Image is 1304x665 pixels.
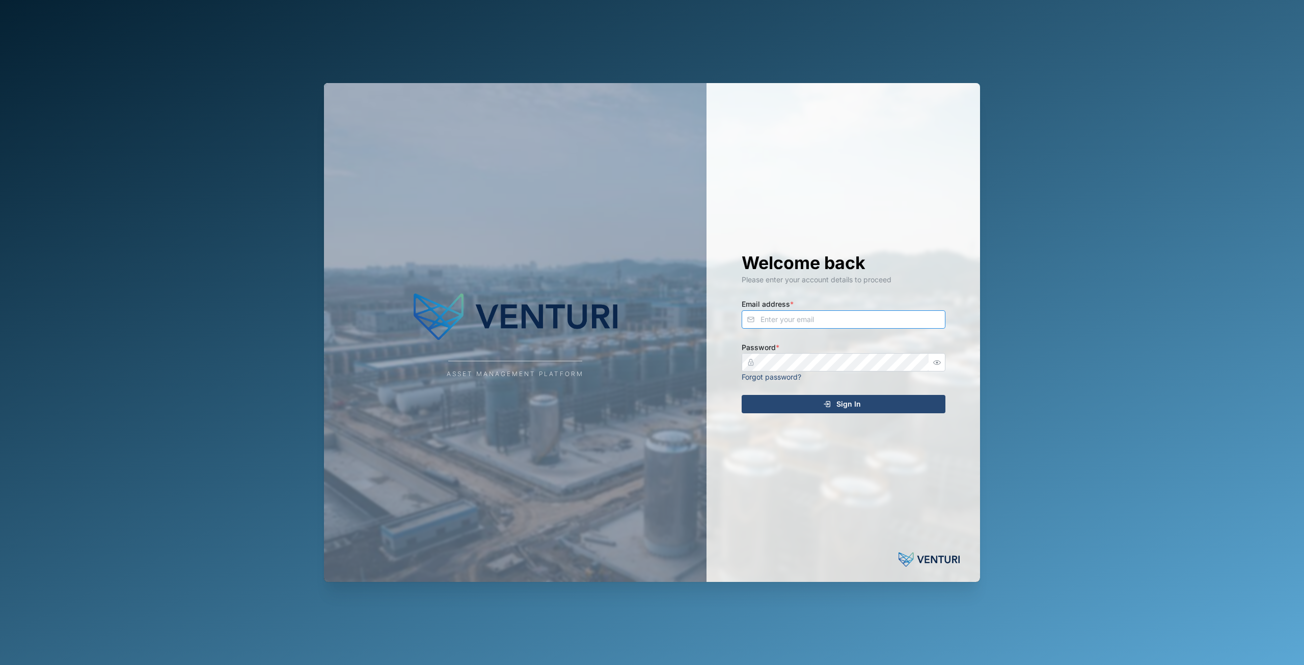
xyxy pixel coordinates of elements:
input: Enter your email [742,310,945,329]
div: Please enter your account details to proceed [742,274,945,285]
h1: Welcome back [742,252,945,274]
div: Asset Management Platform [447,369,584,379]
label: Email address [742,299,794,310]
img: Company Logo [414,286,617,348]
img: Powered by: Venturi [899,549,960,570]
a: Forgot password? [742,373,801,381]
label: Password [742,342,779,353]
button: Sign In [742,395,945,413]
span: Sign In [836,395,861,413]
